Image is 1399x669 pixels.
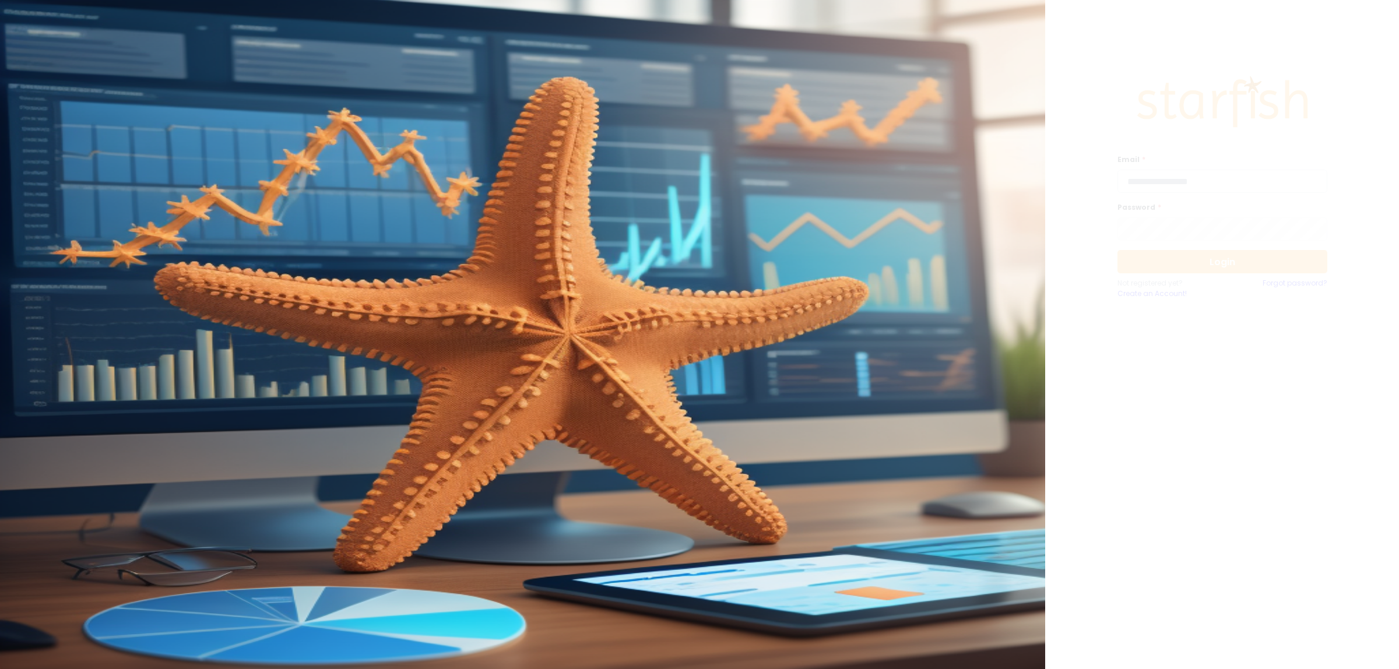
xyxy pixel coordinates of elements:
label: Email [1117,154,1320,165]
button: Login [1117,250,1327,273]
label: Password [1117,202,1320,213]
img: Logo.42cb71d561138c82c4ab.png [1135,65,1310,139]
a: Forgot password? [1263,278,1327,299]
p: Not registered yet? [1117,278,1222,288]
a: Create an Account! [1117,288,1222,299]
